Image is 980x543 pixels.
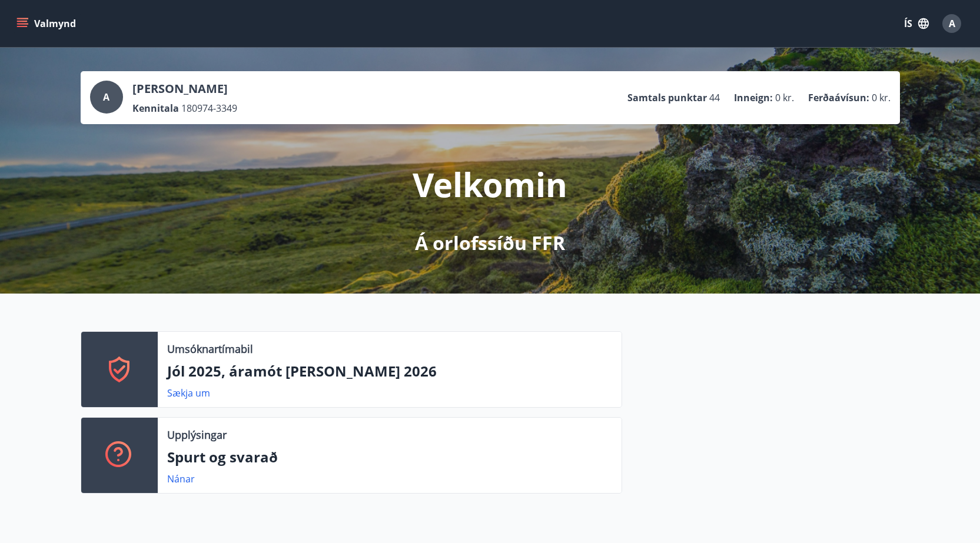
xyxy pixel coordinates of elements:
p: Á orlofssíðu FFR [415,230,565,256]
button: A [938,9,966,38]
a: Sækja um [167,387,210,399]
span: 0 kr. [775,91,794,104]
span: 180974-3349 [181,102,237,115]
button: ÍS [898,13,935,34]
button: menu [14,13,81,34]
p: Kennitala [132,102,179,115]
p: Inneign : [734,91,773,104]
span: A [103,91,109,104]
p: Jól 2025, áramót [PERSON_NAME] 2026 [167,361,612,381]
p: [PERSON_NAME] [132,81,237,97]
p: Samtals punktar [627,91,707,104]
a: Nánar [167,472,195,485]
span: 0 kr. [872,91,891,104]
p: Ferðaávísun : [808,91,869,104]
p: Upplýsingar [167,427,227,442]
span: 44 [709,91,720,104]
span: A [949,17,955,30]
p: Velkomin [413,162,567,206]
p: Spurt og svarað [167,447,612,467]
p: Umsóknartímabil [167,341,253,357]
